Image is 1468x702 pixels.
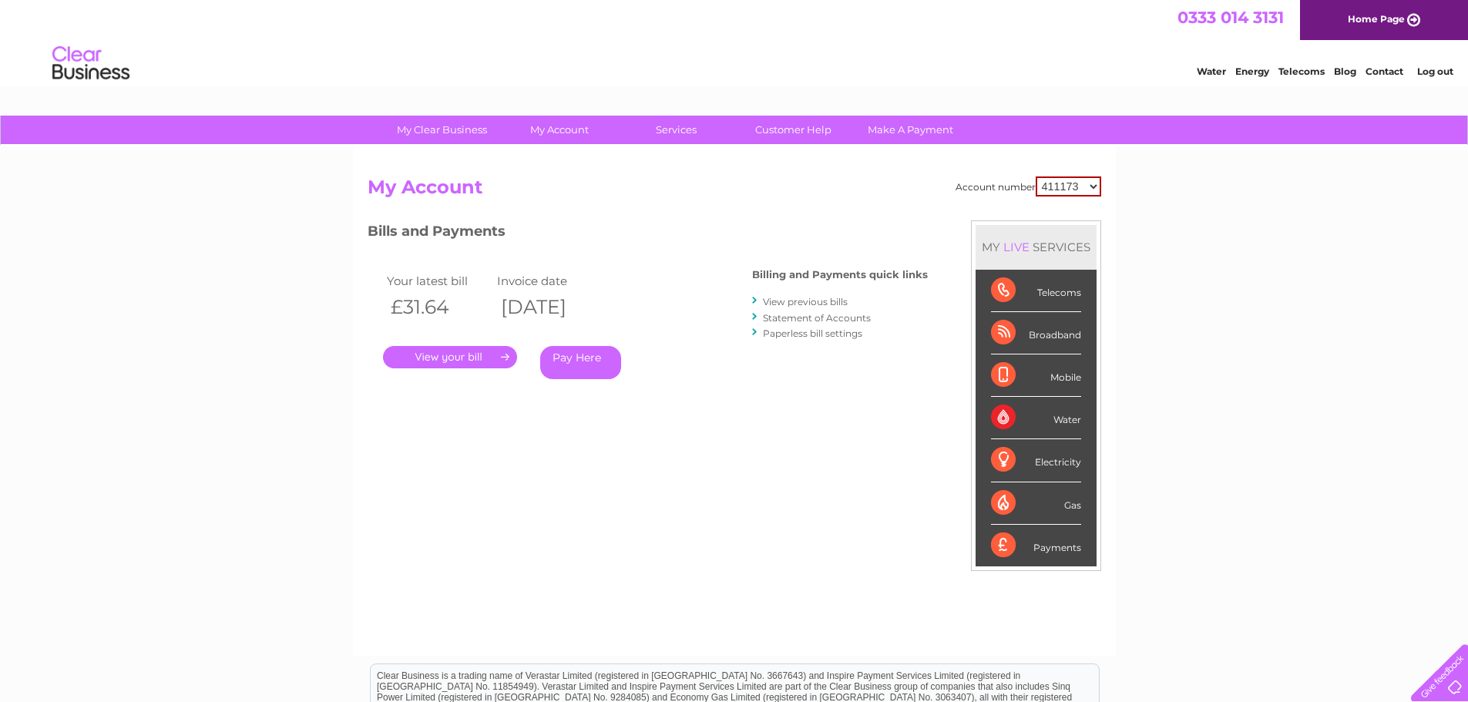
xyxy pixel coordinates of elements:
[1000,240,1033,254] div: LIVE
[956,176,1101,196] div: Account number
[383,270,494,291] td: Your latest bill
[613,116,740,144] a: Services
[847,116,974,144] a: Make A Payment
[730,116,857,144] a: Customer Help
[1278,65,1325,77] a: Telecoms
[1334,65,1356,77] a: Blog
[1417,65,1453,77] a: Log out
[991,482,1081,525] div: Gas
[991,397,1081,439] div: Water
[991,312,1081,354] div: Broadband
[493,291,604,323] th: [DATE]
[1197,65,1226,77] a: Water
[991,270,1081,312] div: Telecoms
[763,312,871,324] a: Statement of Accounts
[1235,65,1269,77] a: Energy
[383,291,494,323] th: £31.64
[368,176,1101,206] h2: My Account
[378,116,506,144] a: My Clear Business
[495,116,623,144] a: My Account
[763,296,848,307] a: View previous bills
[493,270,604,291] td: Invoice date
[52,40,130,87] img: logo.png
[752,269,928,280] h4: Billing and Payments quick links
[371,8,1099,75] div: Clear Business is a trading name of Verastar Limited (registered in [GEOGRAPHIC_DATA] No. 3667643...
[368,220,928,247] h3: Bills and Payments
[540,346,621,379] a: Pay Here
[383,346,517,368] a: .
[1177,8,1284,27] a: 0333 014 3131
[991,525,1081,566] div: Payments
[763,327,862,339] a: Paperless bill settings
[976,225,1097,269] div: MY SERVICES
[1366,65,1403,77] a: Contact
[991,354,1081,397] div: Mobile
[991,439,1081,482] div: Electricity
